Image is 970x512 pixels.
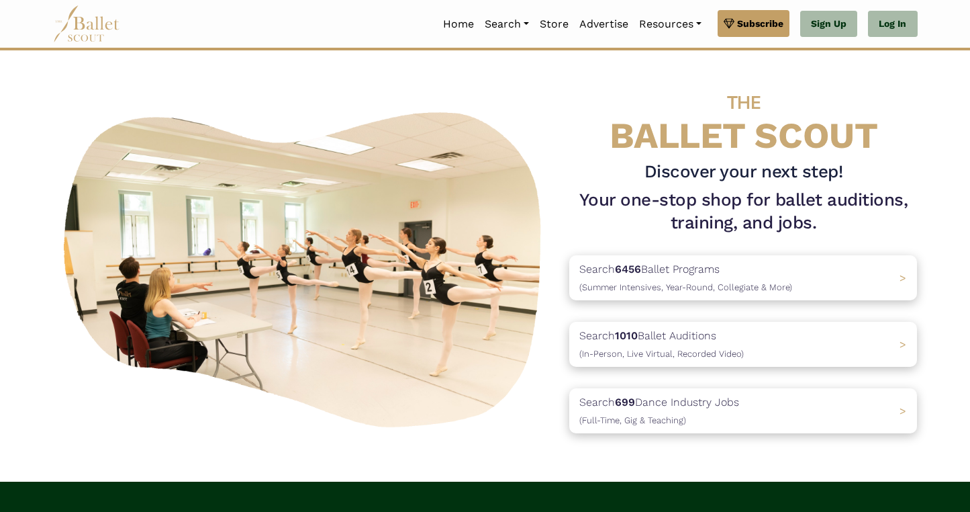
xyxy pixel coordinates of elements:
[615,396,635,409] b: 699
[569,189,917,234] h1: Your one-stop shop for ballet auditions, training, and jobs.
[800,11,857,38] a: Sign Up
[718,10,789,37] a: Subscribe
[615,263,641,275] b: 6456
[579,282,792,292] span: (Summer Intensives, Year-Round, Collegiate & More)
[569,322,917,367] a: Search1010Ballet Auditions(In-Person, Live Virtual, Recorded Video) >
[569,255,917,300] a: Search6456Ballet Programs(Summer Intensives, Year-Round, Collegiate & More)>
[579,394,739,428] p: Search Dance Industry Jobs
[900,271,906,284] span: >
[438,10,479,38] a: Home
[569,161,917,183] h3: Discover your next step!
[534,10,574,38] a: Store
[569,388,917,433] a: Search699Dance Industry Jobs(Full-Time, Gig & Teaching) >
[634,10,707,38] a: Resources
[579,327,744,361] p: Search Ballet Auditions
[737,16,783,31] span: Subscribe
[615,329,638,342] b: 1010
[724,16,734,31] img: gem.svg
[868,11,917,38] a: Log In
[579,415,686,425] span: (Full-Time, Gig & Teaching)
[579,261,792,295] p: Search Ballet Programs
[574,10,634,38] a: Advertise
[53,97,559,435] img: A group of ballerinas talking to each other in a ballet studio
[479,10,534,38] a: Search
[569,77,917,155] h4: BALLET SCOUT
[900,338,906,351] span: >
[900,404,906,417] span: >
[727,91,761,114] span: THE
[579,349,744,359] span: (In-Person, Live Virtual, Recorded Video)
